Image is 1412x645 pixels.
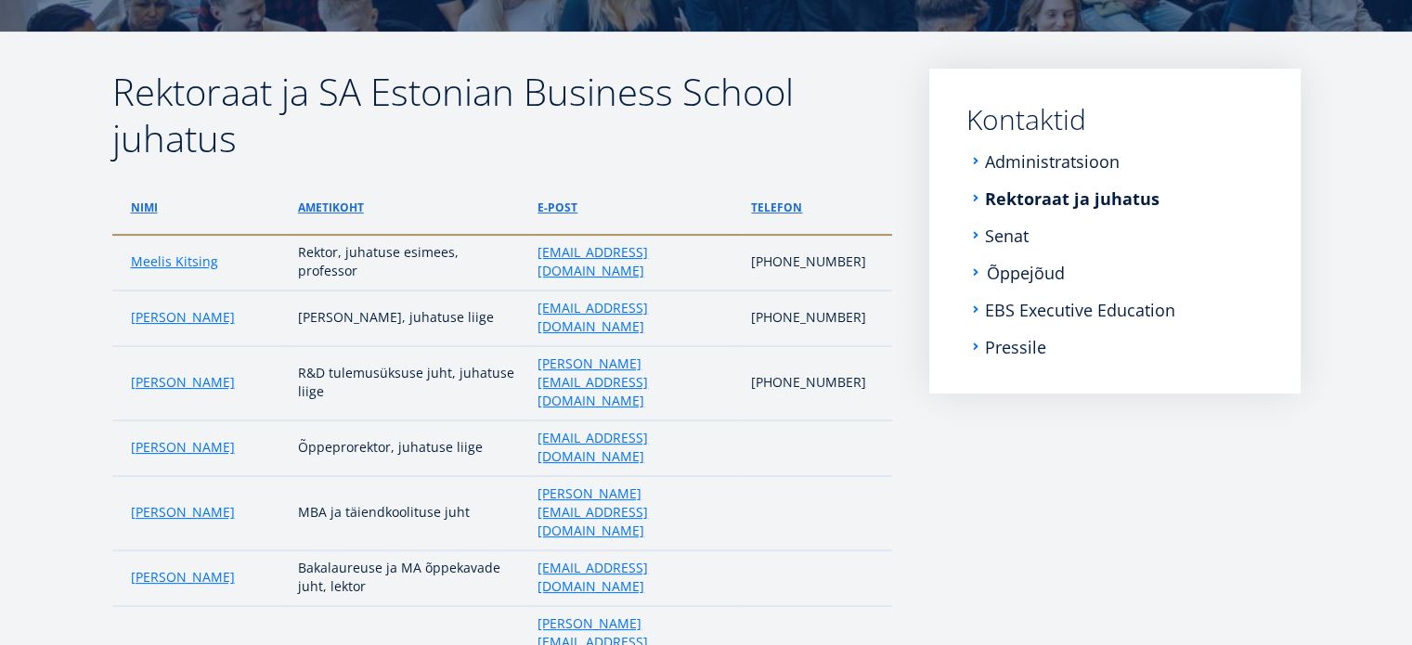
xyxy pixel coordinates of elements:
[985,301,1175,319] a: EBS Executive Education
[538,429,732,466] a: [EMAIL_ADDRESS][DOMAIN_NAME]
[985,152,1120,171] a: Administratsioon
[538,484,732,540] a: [PERSON_NAME][EMAIL_ADDRESS][DOMAIN_NAME]
[298,199,364,217] a: ametikoht
[987,264,1065,282] a: Õppejõud
[131,308,235,327] a: [PERSON_NAME]
[131,438,235,457] a: [PERSON_NAME]
[289,420,528,476] td: Õppeprorektor, juhatuse liige
[289,476,528,550] td: MBA ja täiendkoolituse juht
[538,243,732,280] a: [EMAIL_ADDRESS][DOMAIN_NAME]
[289,550,528,606] td: Bakalaureuse ja MA õppekavade juht, lektor
[751,252,873,271] p: [PHONE_NUMBER]
[538,355,732,410] a: [PERSON_NAME][EMAIL_ADDRESS][DOMAIN_NAME]
[131,503,235,522] a: [PERSON_NAME]
[131,373,235,392] a: [PERSON_NAME]
[966,106,1263,134] a: Kontaktid
[289,290,528,346] td: [PERSON_NAME], juhatuse liige
[289,346,528,420] td: R&D tulemusüksuse juht, juhatuse liige
[538,199,577,217] a: e-post
[131,252,218,271] a: Meelis Kitsing
[131,568,235,587] a: [PERSON_NAME]
[131,199,158,217] a: Nimi
[985,189,1159,208] a: Rektoraat ja juhatus
[538,559,732,596] a: [EMAIL_ADDRESS][DOMAIN_NAME]
[985,226,1029,245] a: Senat
[742,290,891,346] td: [PHONE_NUMBER]
[298,243,519,280] p: Rektor, juhatuse esimees, professor
[742,346,891,420] td: [PHONE_NUMBER]
[538,299,732,336] a: [EMAIL_ADDRESS][DOMAIN_NAME]
[751,199,802,217] a: telefon
[112,69,892,161] h2: Rektoraat ja SA Estonian Business School juhatus
[985,338,1046,356] a: Pressile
